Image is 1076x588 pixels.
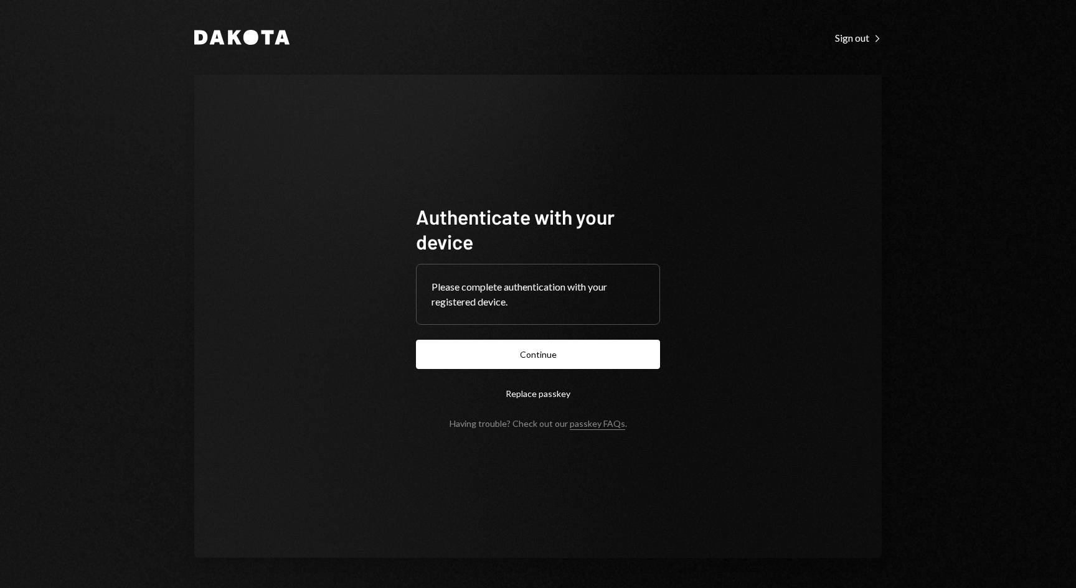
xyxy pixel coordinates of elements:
[835,32,882,44] div: Sign out
[450,418,627,429] div: Having trouble? Check out our .
[570,418,625,430] a: passkey FAQs
[416,340,660,369] button: Continue
[416,204,660,254] h1: Authenticate with your device
[835,30,882,44] a: Sign out
[432,279,644,309] div: Please complete authentication with your registered device.
[416,379,660,408] button: Replace passkey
